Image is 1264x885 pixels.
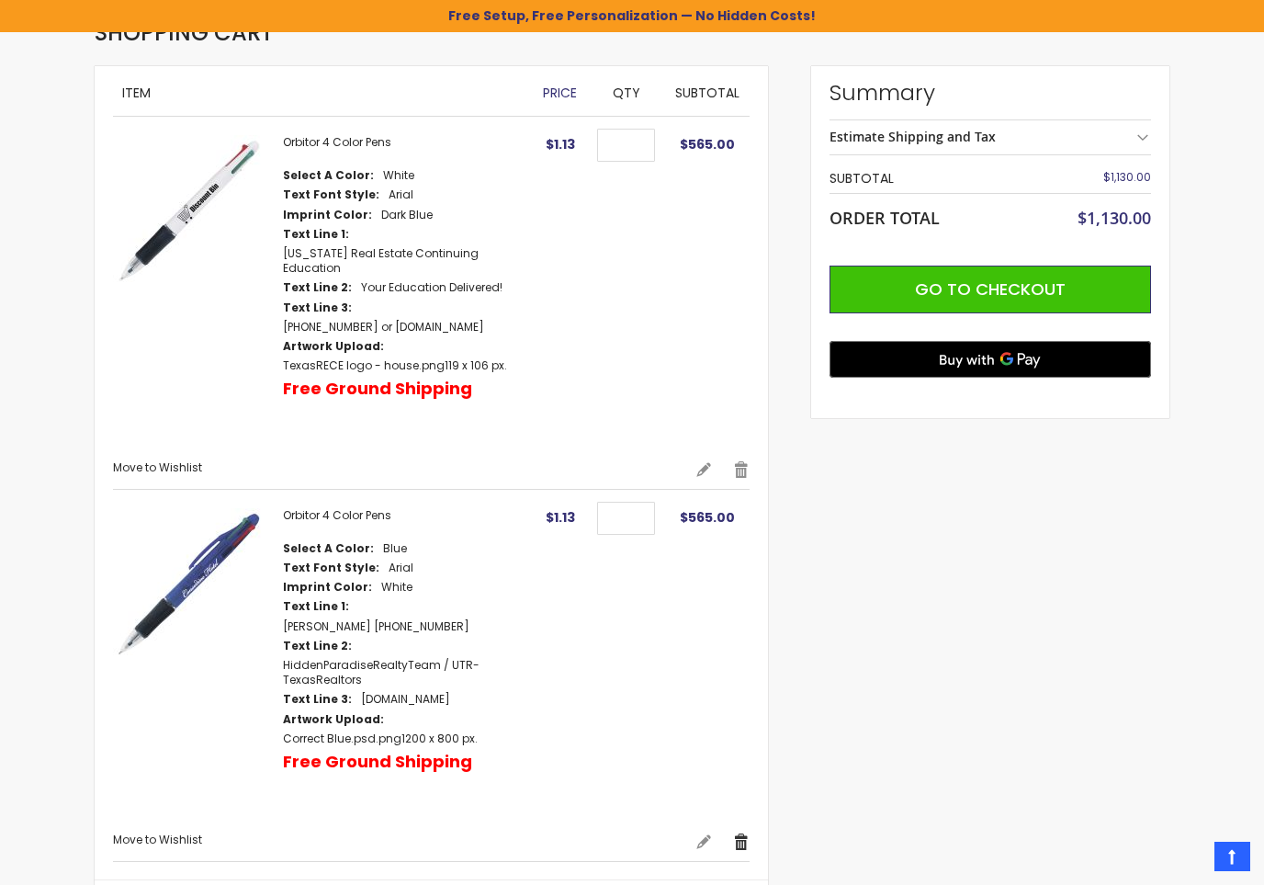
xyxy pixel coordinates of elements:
dd: 1200 x 800 px. [283,732,478,746]
dd: [PHONE_NUMBER] or [DOMAIN_NAME] [283,320,484,335]
button: Go to Checkout [829,266,1151,313]
dt: Text Line 1 [283,599,349,614]
dt: Text Line 2 [283,280,352,295]
strong: Summary [829,78,1151,108]
span: Item [122,84,151,102]
dt: Text Line 3 [283,301,352,315]
span: $1.13 [546,135,575,153]
span: $1.13 [546,508,575,527]
a: Move to Wishlist [113,460,202,475]
span: $1,130.00 [1103,169,1151,185]
dd: Arial [389,187,413,202]
span: $565.00 [680,508,735,527]
a: Top [1214,842,1250,871]
dd: [DOMAIN_NAME] [361,692,450,707]
span: Go to Checkout [915,278,1066,301]
dt: Select A Color [283,541,374,556]
span: $565.00 [680,135,735,153]
p: Free Ground Shipping [283,751,472,773]
span: Price [543,84,577,102]
dt: Text Font Style [283,187,379,202]
dd: 119 x 106 px. [283,358,507,373]
dd: White [383,168,414,183]
dt: Imprint Color [283,580,372,595]
dt: Text Line 3 [283,692,352,707]
dd: Arial [389,561,413,575]
dt: Text Line 2 [283,639,352,653]
span: $1,130.00 [1078,207,1151,229]
span: Subtotal [675,84,739,102]
img: Orbitor 4 Color Pens-Blue [113,508,265,660]
dd: [PERSON_NAME] [PHONE_NUMBER] [283,619,469,634]
dt: Text Font Style [283,561,379,575]
dt: Artwork Upload [283,339,384,354]
a: Move to Wishlist [113,832,202,847]
a: Orbitor 4 Color Pens [283,134,391,150]
p: Free Ground Shipping [283,378,472,400]
a: Correct Blue.psd.png [283,731,401,746]
dd: HiddenParadiseRealtyTeam / UTR-TexasRealtors [283,658,525,687]
dt: Imprint Color [283,208,372,222]
span: Shopping Cart [95,17,274,48]
img: Orbitor 4 Color Pens-White [113,135,265,287]
a: Orbitor 4 Color Pens-White [113,135,283,442]
a: Orbitor 4 Color Pens-Blue [113,508,283,815]
span: Qty [613,84,640,102]
dt: Select A Color [283,168,374,183]
dd: Your Education Delivered! [361,280,502,295]
dd: Dark Blue [381,208,433,222]
dd: Blue [383,541,407,556]
button: Buy with GPay [829,341,1151,378]
strong: Estimate Shipping and Tax [829,128,996,145]
a: Orbitor 4 Color Pens [283,507,391,523]
a: TexasRECE logo - house.png [283,357,445,373]
th: Subtotal [829,165,1029,193]
dt: Artwork Upload [283,712,384,727]
dd: White [381,580,412,595]
dd: [US_STATE] Real Estate Continuing Education [283,246,525,276]
strong: Order Total [829,204,940,229]
dt: Text Line 1 [283,227,349,242]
